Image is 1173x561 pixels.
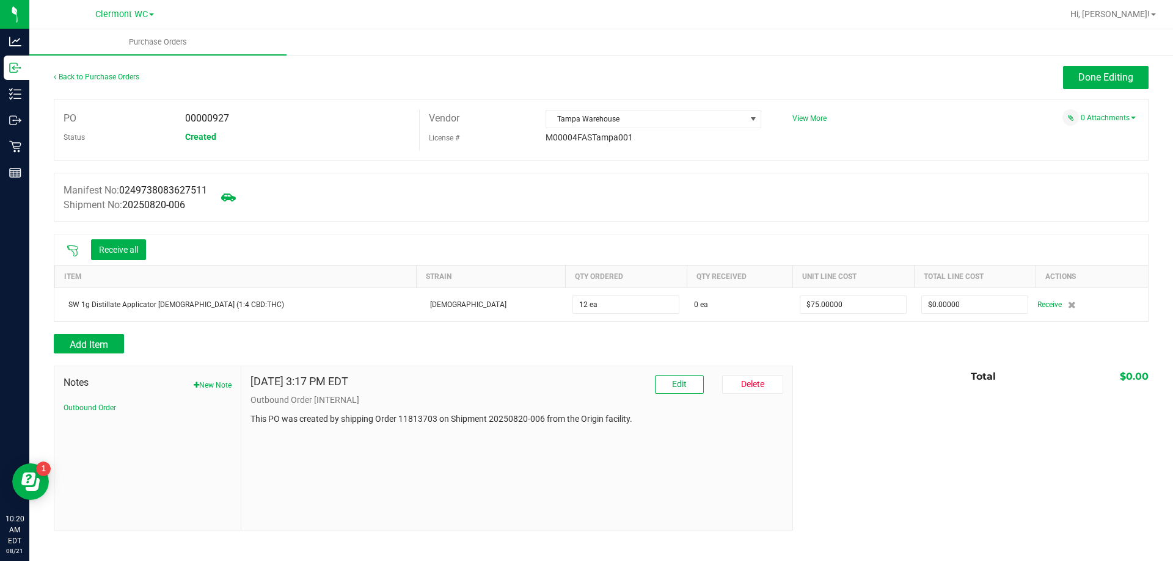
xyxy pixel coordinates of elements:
[9,88,21,100] inline-svg: Inventory
[429,129,459,147] label: License #
[1063,66,1149,89] button: Done Editing
[573,296,679,313] input: 0 ea
[694,299,708,310] span: 0 ea
[722,375,783,394] button: Delete
[429,109,459,128] label: Vendor
[5,546,24,556] p: 08/21
[1036,265,1148,288] th: Actions
[64,128,85,147] label: Status
[424,300,506,309] span: [DEMOGRAPHIC_DATA]
[9,114,21,126] inline-svg: Outbound
[194,380,232,391] button: New Note
[64,375,232,390] span: Notes
[1070,9,1150,19] span: Hi, [PERSON_NAME]!
[9,62,21,74] inline-svg: Inbound
[250,413,783,425] p: This PO was created by shipping Order 11813703 on Shipment 20250820-006 from the Origin facility.
[185,132,216,142] span: Created
[250,394,783,407] p: Outbound Order [INTERNAL]
[12,463,49,500] iframe: Resource center
[64,402,116,413] button: Outbound Order
[1081,114,1136,122] a: 0 Attachments
[54,73,139,81] a: Back to Purchase Orders
[9,167,21,179] inline-svg: Reports
[54,334,124,353] button: Add Item
[216,185,241,209] span: Mark as not Arrived
[792,265,914,288] th: Unit Line Cost
[741,379,764,389] span: Delete
[800,296,906,313] input: $0.00000
[185,112,229,124] span: 00000927
[971,371,996,382] span: Total
[546,110,745,128] span: Tampa Warehouse
[64,109,76,128] label: PO
[922,296,1028,313] input: $0.00000
[62,299,409,310] div: SW 1g Distillate Applicator [DEMOGRAPHIC_DATA] (1:4 CBD:THC)
[55,265,417,288] th: Item
[67,245,79,257] span: Scan packages to receive
[122,199,185,211] span: 20250820-006
[119,184,207,196] span: 0249738083627511
[250,375,348,388] h4: [DATE] 3:17 PM EDT
[546,132,633,142] span: M00004FASTampa001
[565,265,687,288] th: Qty Ordered
[9,140,21,153] inline-svg: Retail
[36,461,51,476] iframe: Resource center unread badge
[1037,297,1062,312] span: Receive
[914,265,1036,288] th: Total Line Cost
[91,239,146,260] button: Receive all
[1120,371,1149,382] span: $0.00
[64,198,185,212] label: Shipment No:
[64,183,207,198] label: Manifest No:
[5,513,24,546] p: 10:20 AM EDT
[687,265,792,288] th: Qty Received
[792,114,827,123] a: View More
[1078,71,1133,83] span: Done Editing
[70,339,108,350] span: Add Item
[95,9,148,20] span: Clermont WC
[417,265,565,288] th: Strain
[1062,109,1079,126] span: Attach a document
[9,35,21,48] inline-svg: Analytics
[655,375,704,394] button: Edit
[112,37,203,48] span: Purchase Orders
[29,29,287,55] a: Purchase Orders
[672,379,687,389] span: Edit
